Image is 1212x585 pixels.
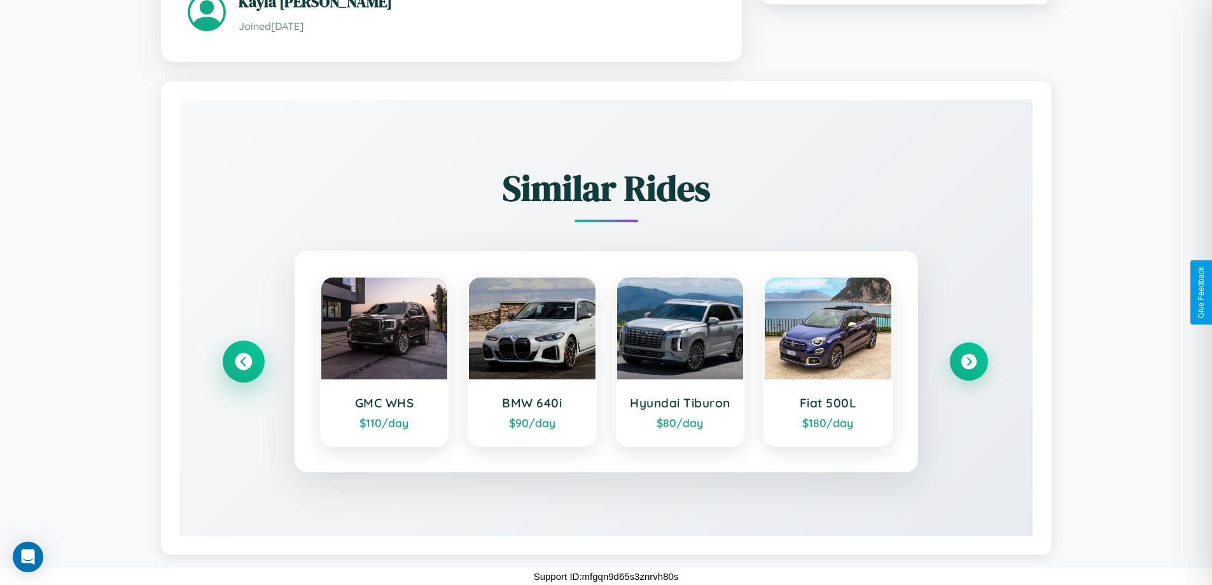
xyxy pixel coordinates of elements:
a: BMW 640i$90/day [468,276,597,447]
h3: BMW 640i [482,395,583,411]
div: Give Feedback [1197,267,1206,318]
div: $ 110 /day [334,416,435,430]
p: Joined [DATE] [239,17,715,36]
h3: Hyundai Tiburon [630,395,731,411]
h3: Fiat 500L [777,395,879,411]
div: Open Intercom Messenger [13,542,43,572]
div: $ 90 /day [482,416,583,430]
p: Support ID: mfgqn9d65s3znrvh80s [534,568,679,585]
a: Hyundai Tiburon$80/day [616,276,745,447]
div: $ 80 /day [630,416,731,430]
a: GMC WHS$110/day [320,276,449,447]
h2: Similar Rides [225,164,988,213]
h3: GMC WHS [334,395,435,411]
a: Fiat 500L$180/day [763,276,893,447]
div: $ 180 /day [777,416,879,430]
